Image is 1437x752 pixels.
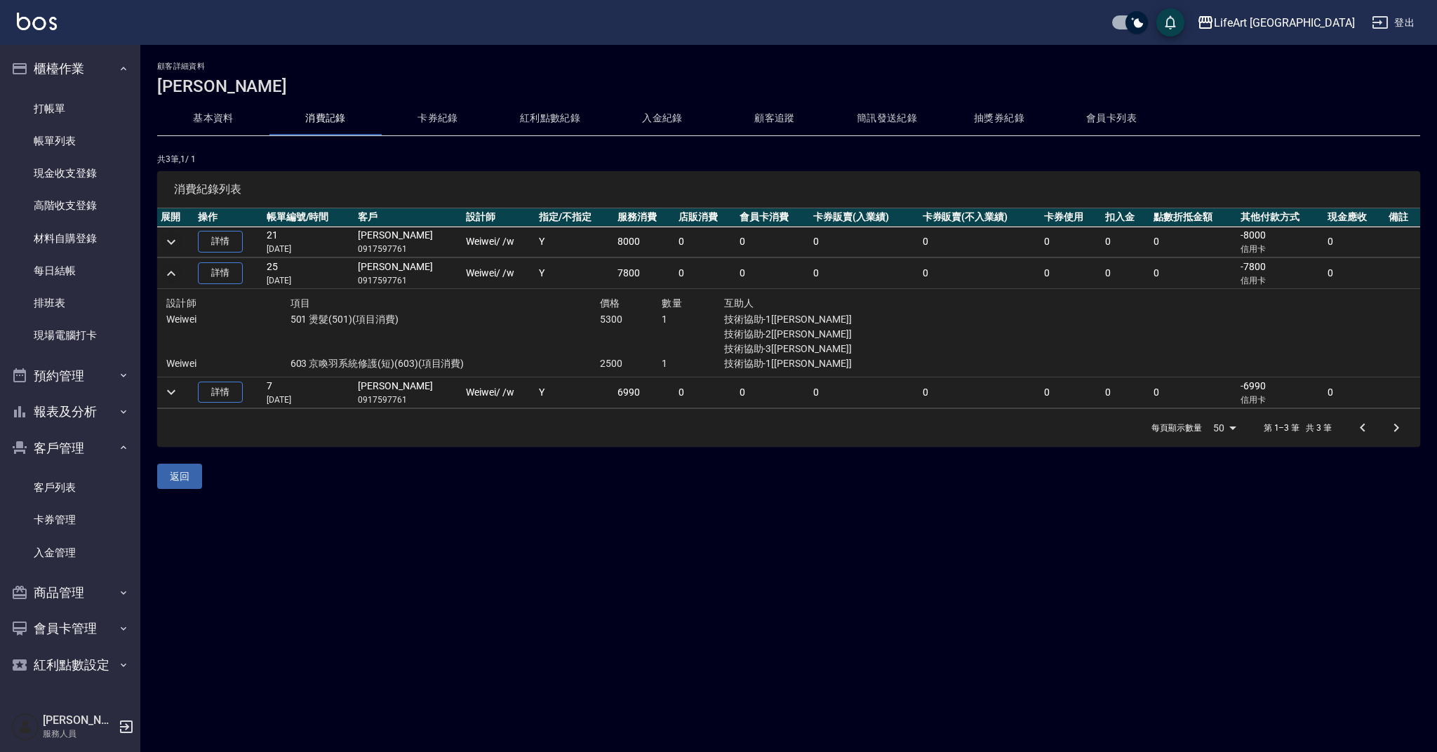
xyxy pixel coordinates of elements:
p: 0917597761 [358,394,459,406]
h5: [PERSON_NAME] [43,713,114,727]
button: 紅利點數設定 [6,647,135,683]
th: 卡券使用 [1041,208,1102,227]
p: Weiwei [166,312,290,327]
a: 卡券管理 [6,504,135,536]
button: 紅利點數紀錄 [494,102,606,135]
td: Y [535,258,614,289]
a: 詳情 [198,382,243,403]
th: 點數折抵金額 [1150,208,1237,227]
td: 0 [675,227,736,257]
p: 信用卡 [1241,394,1321,406]
td: 0 [1324,227,1385,257]
td: 0 [1102,227,1150,257]
button: 抽獎券紀錄 [943,102,1055,135]
th: 備註 [1385,208,1420,227]
button: 簡訊發送紀錄 [831,102,943,135]
button: LifeArt [GEOGRAPHIC_DATA] [1191,8,1361,37]
td: -8000 [1237,227,1324,257]
td: 0 [675,258,736,289]
td: Weiwei / /w [462,258,535,289]
th: 卡券販賣(入業績) [810,208,918,227]
button: 顧客追蹤 [718,102,831,135]
td: Y [535,227,614,257]
td: 6990 [614,377,675,408]
span: 項目 [290,297,311,309]
a: 高階收支登錄 [6,189,135,222]
td: Weiwei / /w [462,377,535,408]
td: 0 [810,377,918,408]
p: 共 3 筆, 1 / 1 [157,153,1420,166]
p: 5300 [600,312,662,327]
td: 0 [810,227,918,257]
button: 商品管理 [6,575,135,611]
a: 現場電腦打卡 [6,319,135,351]
td: [PERSON_NAME] [354,258,462,289]
td: 0 [1102,377,1150,408]
p: 技術協助-3[[PERSON_NAME]] [724,342,910,356]
td: 0 [736,227,810,257]
span: 數量 [662,297,682,309]
td: 7800 [614,258,675,289]
a: 入金管理 [6,537,135,569]
th: 卡券販賣(不入業績) [919,208,1041,227]
td: 0 [1041,377,1102,408]
a: 打帳單 [6,93,135,125]
p: 603 京喚羽系統修護(短)(603)(項目消費) [290,356,600,371]
p: [DATE] [267,394,351,406]
a: 每日結帳 [6,255,135,287]
td: 0 [919,258,1041,289]
button: 會員卡管理 [6,610,135,647]
td: 21 [263,227,354,257]
button: expand row [161,263,182,284]
td: 0 [1324,258,1385,289]
button: 會員卡列表 [1055,102,1168,135]
td: 25 [263,258,354,289]
th: 扣入金 [1102,208,1150,227]
th: 會員卡消費 [736,208,810,227]
td: 7 [263,377,354,408]
th: 客戶 [354,208,462,227]
td: 0 [675,377,736,408]
span: 消費紀錄列表 [174,182,1403,196]
td: 0 [1102,258,1150,289]
th: 展開 [157,208,194,227]
td: 0 [1150,227,1237,257]
th: 現金應收 [1324,208,1385,227]
button: 入金紀錄 [606,102,718,135]
p: 信用卡 [1241,243,1321,255]
a: 詳情 [198,262,243,284]
button: 基本資料 [157,102,269,135]
th: 店販消費 [675,208,736,227]
th: 其他付款方式 [1237,208,1324,227]
td: 0 [810,258,918,289]
td: [PERSON_NAME] [354,227,462,257]
p: 信用卡 [1241,274,1321,287]
p: 技術協助-2[[PERSON_NAME]] [724,327,910,342]
p: 服務人員 [43,727,114,740]
td: 0 [1041,227,1102,257]
button: 卡券紀錄 [382,102,494,135]
a: 現金收支登錄 [6,157,135,189]
td: 0 [1150,258,1237,289]
th: 指定/不指定 [535,208,614,227]
th: 設計師 [462,208,535,227]
button: save [1156,8,1184,36]
td: -7800 [1237,258,1324,289]
p: 第 1–3 筆 共 3 筆 [1264,422,1332,434]
p: 501 燙髮(501)(項目消費) [290,312,600,327]
th: 操作 [194,208,263,227]
a: 詳情 [198,231,243,253]
a: 排班表 [6,287,135,319]
td: [PERSON_NAME] [354,377,462,408]
h2: 顧客詳細資料 [157,62,1420,71]
button: 櫃檯作業 [6,51,135,87]
p: 技術協助-1[[PERSON_NAME]] [724,356,910,371]
td: 8000 [614,227,675,257]
td: 0 [1150,377,1237,408]
span: 互助人 [724,297,754,309]
p: [DATE] [267,274,351,287]
td: Y [535,377,614,408]
p: 1 [662,312,723,327]
span: 價格 [600,297,620,309]
button: expand row [161,382,182,403]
